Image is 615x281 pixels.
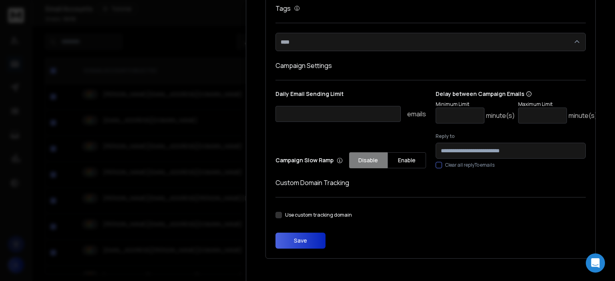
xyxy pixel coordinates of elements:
label: Clear all replyTo emails [445,162,494,168]
p: Daily Email Sending Limit [275,90,426,101]
p: minute(s) [486,111,515,120]
p: Minimum Limit [436,101,515,108]
label: Reply to [436,133,586,140]
label: Use custom tracking domain [285,212,352,218]
p: Delay between Campaign Emails [436,90,597,98]
button: Save [275,233,326,249]
button: Disable [349,152,388,168]
p: emails [407,109,426,119]
p: minute(s) [569,111,597,120]
div: Open Intercom Messenger [586,253,605,273]
p: Campaign Slow Ramp [275,156,343,164]
button: Enable [388,152,426,168]
h1: Custom Domain Tracking [275,178,586,187]
p: Maximum Limit [518,101,597,108]
h1: Campaign Settings [275,61,586,70]
h1: Tags [275,4,291,13]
